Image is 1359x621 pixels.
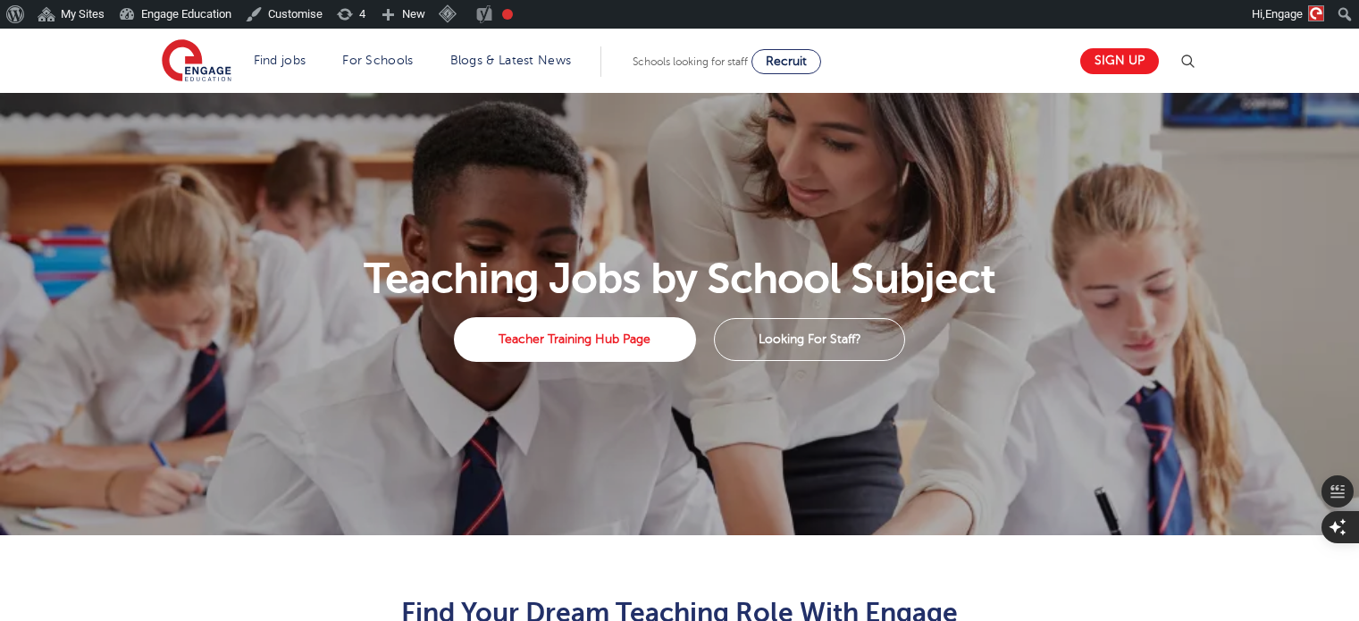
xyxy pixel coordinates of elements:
h1: Teaching Jobs by School Subject [151,257,1208,300]
div: Needs improvement [502,9,513,20]
span: Engage [1265,7,1303,21]
a: For Schools [342,54,413,67]
img: Engage Education [162,39,231,84]
span: Schools looking for staff [633,55,748,68]
a: Teacher Training Hub Page [454,317,696,362]
a: Looking For Staff? [714,318,905,361]
a: Recruit [751,49,821,74]
a: Sign up [1080,48,1159,74]
a: Blogs & Latest News [450,54,572,67]
a: Find jobs [254,54,306,67]
span: Recruit [766,55,807,68]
